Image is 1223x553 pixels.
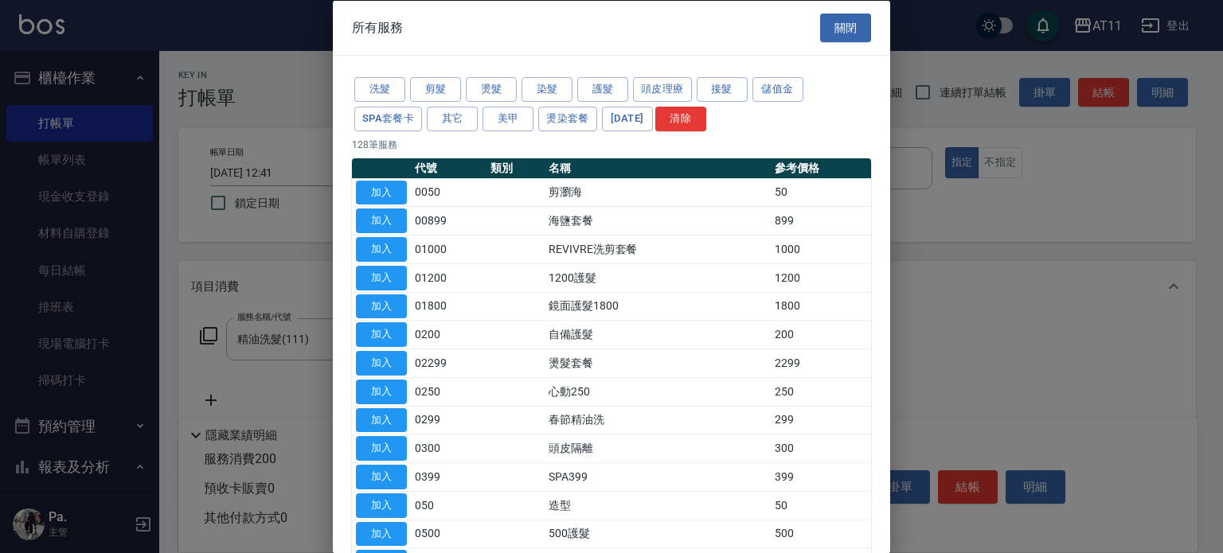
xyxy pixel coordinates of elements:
[771,377,871,406] td: 250
[655,106,706,130] button: 清除
[771,434,871,462] td: 300
[411,349,486,377] td: 02299
[752,77,803,102] button: 儲值金
[771,406,871,434] td: 299
[411,206,486,235] td: 00899
[411,434,486,462] td: 0300
[411,406,486,434] td: 0299
[633,77,692,102] button: 頭皮理療
[545,178,771,207] td: 剪瀏海
[411,520,486,548] td: 0500
[411,491,486,520] td: 050
[771,158,871,178] th: 參考價格
[545,434,771,462] td: 頭皮隔離
[545,320,771,349] td: 自備護髮
[545,263,771,292] td: 1200護髮
[771,235,871,263] td: 1000
[545,462,771,491] td: SPA399
[771,349,871,377] td: 2299
[411,235,486,263] td: 01000
[522,77,572,102] button: 染髮
[411,178,486,207] td: 0050
[410,77,461,102] button: 剪髮
[411,462,486,491] td: 0399
[771,320,871,349] td: 200
[411,263,486,292] td: 01200
[356,465,407,489] button: 加入
[356,180,407,204] button: 加入
[356,322,407,347] button: 加入
[427,106,478,130] button: 其它
[771,263,871,292] td: 1200
[356,379,407,403] button: 加入
[352,19,403,35] span: 所有服務
[356,436,407,461] button: 加入
[545,206,771,235] td: 海鹽套餐
[356,351,407,376] button: 加入
[466,77,517,102] button: 燙髮
[352,137,871,151] p: 128 筆服務
[771,292,871,321] td: 1800
[820,13,871,42] button: 關閉
[486,158,545,178] th: 類別
[545,406,771,434] td: 春節精油洗
[545,292,771,321] td: 鏡面護髮1800
[577,77,628,102] button: 護髮
[354,106,422,130] button: SPA套餐卡
[356,521,407,546] button: 加入
[356,265,407,290] button: 加入
[538,106,597,130] button: 燙染套餐
[356,294,407,318] button: 加入
[771,462,871,491] td: 399
[411,292,486,321] td: 01800
[356,407,407,432] button: 加入
[356,208,407,233] button: 加入
[771,520,871,548] td: 500
[483,106,533,130] button: 美甲
[545,235,771,263] td: REVIVRE洗剪套餐
[545,158,771,178] th: 名稱
[545,349,771,377] td: 燙髮套餐
[771,178,871,207] td: 50
[697,77,748,102] button: 接髮
[602,106,653,130] button: [DATE]
[411,158,486,178] th: 代號
[411,320,486,349] td: 0200
[545,491,771,520] td: 造型
[354,77,405,102] button: 洗髮
[411,377,486,406] td: 0250
[771,206,871,235] td: 899
[771,491,871,520] td: 50
[356,493,407,517] button: 加入
[356,237,407,262] button: 加入
[545,520,771,548] td: 500護髮
[545,377,771,406] td: 心動250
